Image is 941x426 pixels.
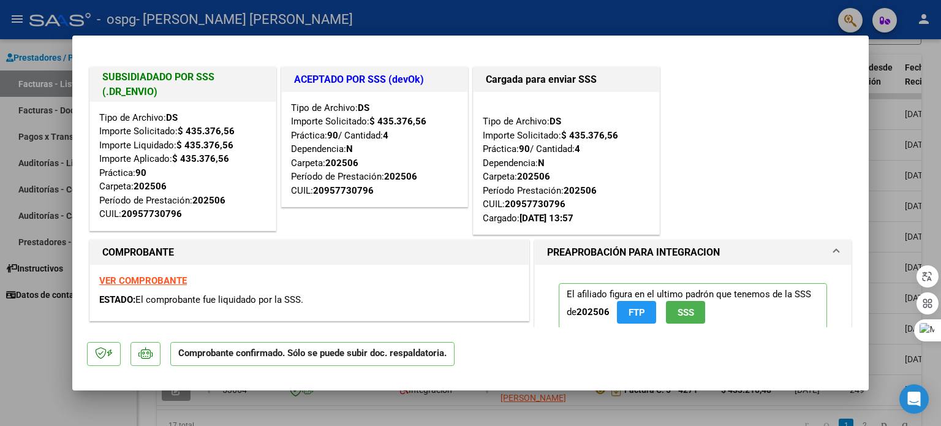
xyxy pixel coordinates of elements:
[346,143,353,154] strong: N
[99,275,187,286] a: VER COMPROBANTE
[384,171,417,182] strong: 202506
[294,72,455,87] h1: ACEPTADO POR SSS (devOk)
[99,294,135,305] span: ESTADO:
[325,158,358,169] strong: 202506
[517,171,550,182] strong: 202506
[313,184,374,198] div: 20957730796
[576,306,610,318] strong: 202506
[99,111,266,221] div: Tipo de Archivo: Importe Solicitado: Importe Liquidado: Importe Aplicado: Práctica: Carpeta: Perí...
[176,140,233,151] strong: $ 435.376,56
[564,185,597,196] strong: 202506
[102,246,174,258] strong: COMPROBANTE
[547,245,720,260] h1: PREAPROBACIÓN PARA INTEGRACION
[629,307,645,318] span: FTP
[575,143,580,154] strong: 4
[327,130,338,141] strong: 90
[666,301,705,324] button: SSS
[172,153,229,164] strong: $ 435.376,56
[617,301,656,324] button: FTP
[486,72,647,87] h1: Cargada para enviar SSS
[519,143,530,154] strong: 90
[178,126,235,137] strong: $ 435.376,56
[678,307,694,318] span: SSS
[505,197,565,211] div: 20957730796
[559,283,827,329] p: El afiliado figura en el ultimo padrón que tenemos de la SSS de
[535,240,851,265] mat-expansion-panel-header: PREAPROBACIÓN PARA INTEGRACION
[135,294,303,305] span: El comprobante fue liquidado por la SSS.
[538,158,545,169] strong: N
[899,384,929,414] div: Open Intercom Messenger
[561,130,618,141] strong: $ 435.376,56
[369,116,426,127] strong: $ 435.376,56
[166,112,178,123] strong: DS
[135,167,146,178] strong: 90
[550,116,561,127] strong: DS
[483,101,650,226] div: Tipo de Archivo: Importe Solicitado: Práctica: / Cantidad: Dependencia: Carpeta: Período Prestaci...
[134,181,167,192] strong: 202506
[520,213,573,224] strong: [DATE] 13:57
[192,195,225,206] strong: 202506
[291,101,458,198] div: Tipo de Archivo: Importe Solicitado: Práctica: / Cantidad: Dependencia: Carpeta: Período de Prest...
[358,102,369,113] strong: DS
[121,207,182,221] div: 20957730796
[102,70,263,99] h1: SUBSIDIADADO POR SSS (.DR_ENVIO)
[170,342,455,366] p: Comprobante confirmado. Sólo se puede subir doc. respaldatoria.
[383,130,388,141] strong: 4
